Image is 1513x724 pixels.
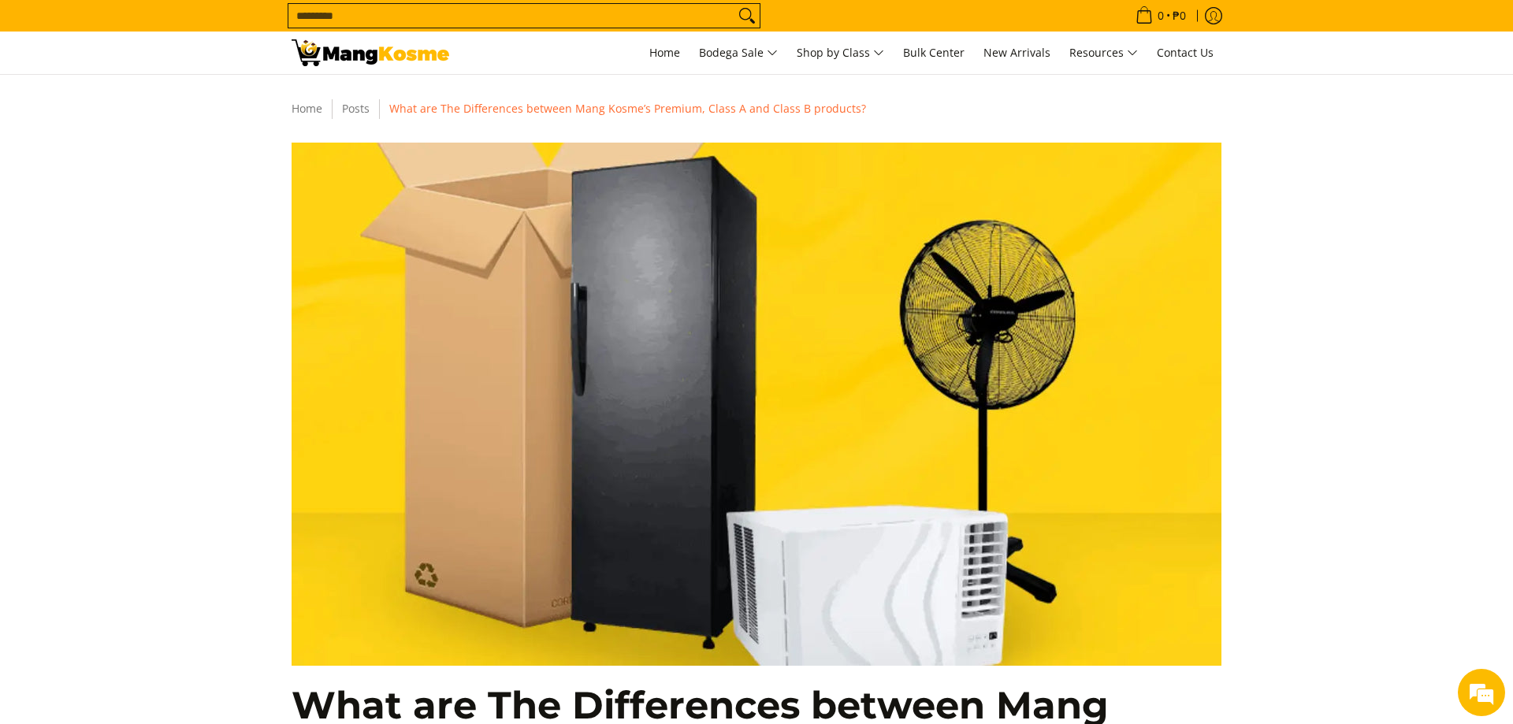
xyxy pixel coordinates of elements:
[342,101,370,116] a: Posts
[1170,10,1188,21] span: ₱0
[1149,32,1221,74] a: Contact Us
[284,98,1229,119] nav: Breadcrumbs
[983,45,1050,60] span: New Arrivals
[789,32,892,74] a: Shop by Class
[976,32,1058,74] a: New Arrivals
[903,45,965,60] span: Bulk Center
[389,101,866,116] span: What are The Differences between Mang Kosme’s Premium, Class A and Class B products?
[691,32,786,74] a: Bodega Sale
[1069,43,1138,63] span: Resources
[641,32,688,74] a: Home
[465,32,1221,74] nav: Main Menu
[797,43,884,63] span: Shop by Class
[292,143,1221,666] img: class a-class b-blog-featured-image
[292,39,449,66] img: Mang Kosme&#39;s Premium, Class A, &amp; Class B Home Appliances l MK Blog
[1061,32,1146,74] a: Resources
[1157,45,1214,60] span: Contact Us
[1131,7,1191,24] span: •
[895,32,972,74] a: Bulk Center
[649,45,680,60] span: Home
[734,4,760,28] button: Search
[1155,10,1166,21] span: 0
[292,101,322,116] a: Home
[699,43,778,63] span: Bodega Sale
